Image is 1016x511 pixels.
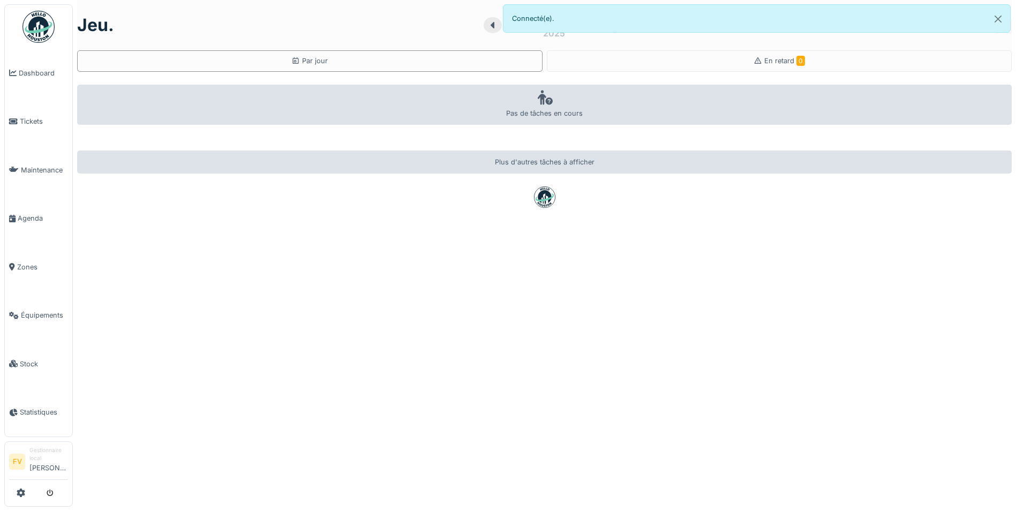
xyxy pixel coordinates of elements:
span: Équipements [21,310,68,320]
div: Connecté(e). [503,4,1011,33]
a: Zones [5,243,72,291]
img: Badge_color-CXgf-gQk.svg [22,11,55,43]
a: Stock [5,340,72,388]
div: Par jour [291,56,328,66]
div: Plus d'autres tâches à afficher [77,151,1012,174]
span: Tickets [20,116,68,126]
a: Agenda [5,194,72,243]
a: Équipements [5,291,72,340]
div: Gestionnaire local [29,446,68,463]
button: Close [986,5,1010,33]
a: FV Gestionnaire local[PERSON_NAME] [9,446,68,480]
span: 0 [796,56,805,66]
a: Maintenance [5,146,72,194]
a: Statistiques [5,388,72,437]
span: Statistiques [20,407,68,417]
li: FV [9,454,25,470]
a: Tickets [5,97,72,146]
div: 2025 [543,27,565,40]
span: Maintenance [21,165,68,175]
li: [PERSON_NAME] [29,446,68,477]
span: Agenda [18,213,68,223]
img: badge-BVDL4wpA.svg [534,186,555,208]
h1: jeu. [77,15,114,35]
a: Dashboard [5,49,72,97]
span: Dashboard [19,68,68,78]
span: En retard [764,57,805,65]
span: Stock [20,359,68,369]
div: Pas de tâches en cours [77,85,1012,125]
span: Zones [17,262,68,272]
